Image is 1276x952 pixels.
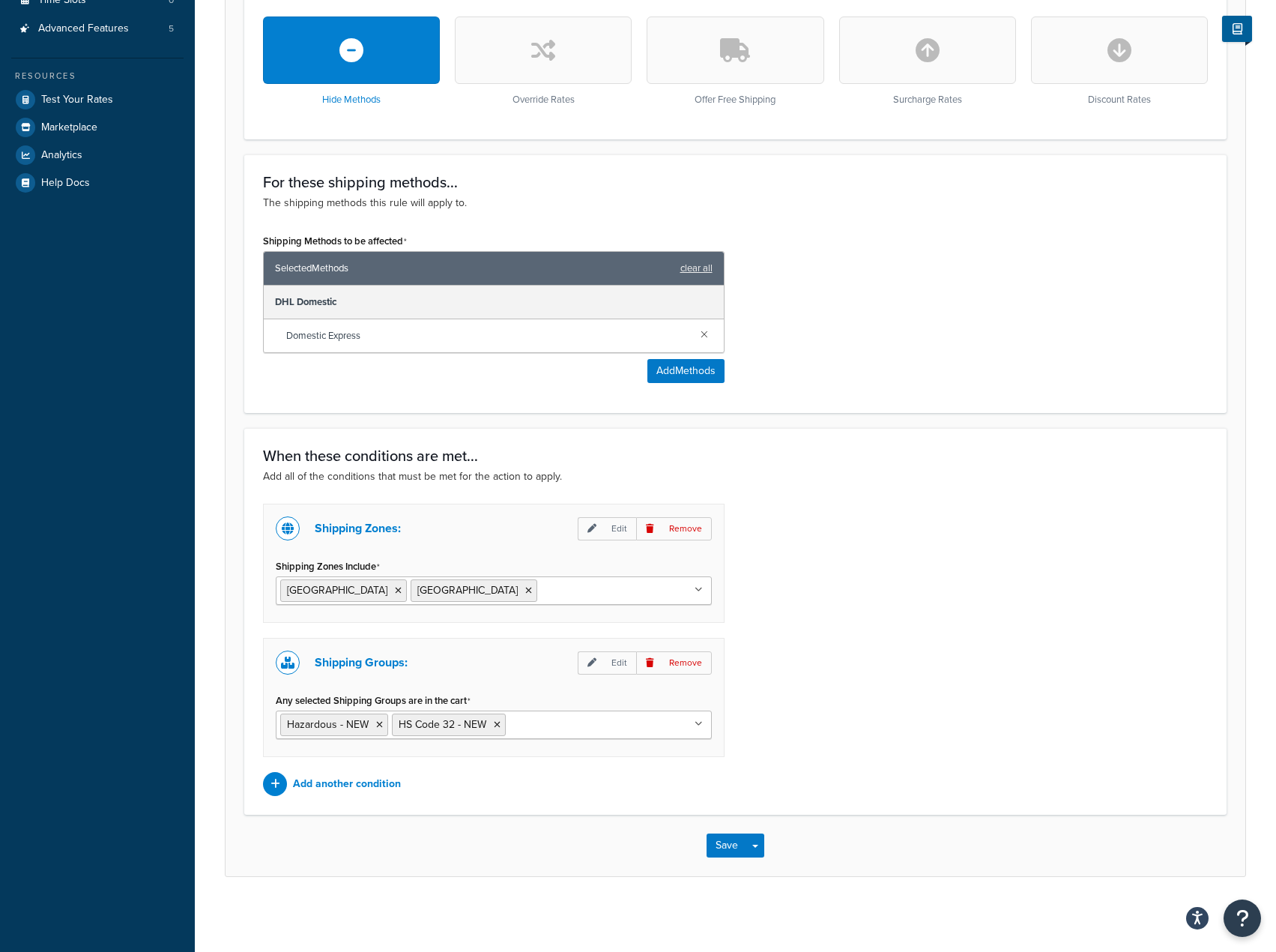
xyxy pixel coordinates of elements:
span: [GEOGRAPHIC_DATA] [287,582,387,598]
button: Open Resource Center [1224,900,1261,937]
button: Show Help Docs [1222,16,1252,42]
a: clear all [680,258,713,279]
p: Edit [578,651,636,675]
div: Override Rates [455,16,632,106]
span: HS Code 32 - NEW [399,717,486,732]
p: The shipping methods this rule will apply to. [263,195,1208,211]
span: 5 [169,22,174,35]
li: Advanced Features [11,15,184,43]
p: Add another condition [293,774,401,795]
span: Analytics [41,149,82,162]
label: Any selected Shipping Groups are in the cart [276,695,471,707]
div: Offer Free Shipping [647,16,823,106]
p: Remove [636,651,712,675]
p: Shipping Zones: [315,518,401,539]
a: Test Your Rates [11,86,184,113]
a: Help Docs [11,169,184,196]
div: Surcharge Rates [839,16,1016,106]
p: Remove [636,517,712,540]
a: Analytics [11,142,184,169]
span: Test Your Rates [41,94,113,106]
h3: For these shipping methods... [263,174,1208,190]
span: Advanced Features [38,22,129,35]
div: Hide Methods [263,16,440,106]
label: Shipping Methods to be affected [263,235,407,247]
span: Hazardous - NEW [287,717,369,732]
span: Selected Methods [275,258,673,279]
a: Advanced Features5 [11,15,184,43]
button: AddMethods [647,359,725,383]
p: Shipping Groups: [315,652,408,673]
span: Domestic Express [286,325,689,346]
div: DHL Domestic [264,286,724,319]
div: Discount Rates [1031,16,1208,106]
div: Resources [11,70,184,82]
a: Marketplace [11,114,184,141]
button: Save [707,834,747,858]
span: Help Docs [41,177,90,190]
label: Shipping Zones Include [276,561,380,573]
p: Edit [578,517,636,540]
span: Marketplace [41,121,97,134]
p: Add all of the conditions that must be met for the action to apply. [263,469,1208,485]
h3: When these conditions are met... [263,448,1208,464]
span: [GEOGRAPHIC_DATA] [417,582,518,598]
